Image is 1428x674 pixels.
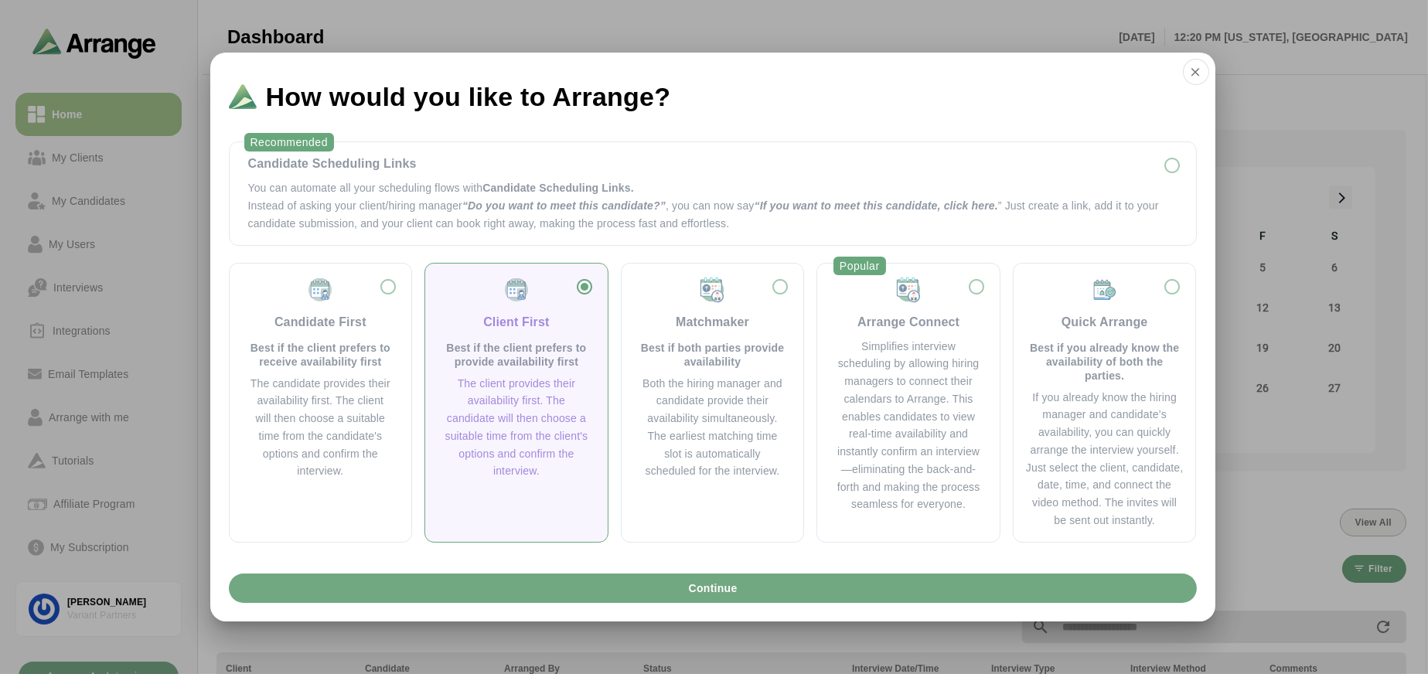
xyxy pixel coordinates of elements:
span: “If you want to meet this candidate, click here. [755,199,998,212]
img: Quick Arrange [1091,276,1119,304]
div: Candidate Scheduling Links [248,155,1178,173]
div: If you already know the hiring manager and candidate’s availability, you can quickly arrange the ... [1026,389,1184,529]
div: Simplifies interview scheduling by allowing hiring managers to connect their calendars to Arrange... [836,338,981,514]
img: Matchmaker [698,276,726,304]
div: Matchmaker [676,313,749,332]
div: Both the hiring manager and candidate provide their availability simultaneously. The earliest mat... [640,375,786,481]
div: Candidate First [274,313,366,332]
p: Best if you already know the availability of both the parties. [1026,341,1184,383]
div: Popular [833,257,886,275]
img: Client First [503,276,530,304]
span: Candidate Scheduling Links. [482,182,633,194]
img: Matchmaker [895,276,922,304]
span: Continue [687,574,737,603]
img: Logo [229,84,257,109]
span: How would you like to Arrange? [266,83,671,110]
div: The candidate provides their availability first. The client will then choose a suitable time from... [248,375,394,481]
p: Best if both parties provide availability [640,341,786,369]
p: Best if the client prefers to provide availability first [444,341,589,369]
p: Best if the client prefers to receive availability first [248,341,394,369]
div: The client provides their availability first. The candidate will then choose a suitable time from... [444,375,589,481]
div: Arrange Connect [857,313,959,332]
span: “Do you want to meet this candidate?” [462,199,666,212]
div: Recommended [244,133,334,151]
button: Continue [229,574,1197,603]
div: Client First [483,313,549,332]
img: Candidate First [306,276,334,304]
p: You can automate all your scheduling flows with [248,179,1178,197]
p: Instead of asking your client/hiring manager , you can now say ” Just create a link, add it to yo... [248,197,1178,233]
div: Quick Arrange [1062,313,1148,332]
